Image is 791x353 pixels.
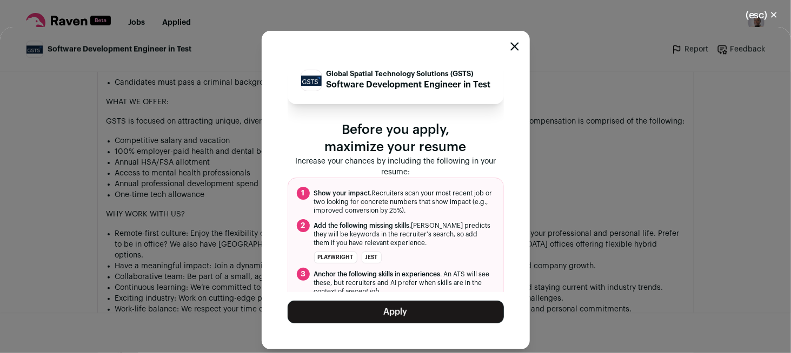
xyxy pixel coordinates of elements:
[314,252,357,263] li: Playwright
[314,221,495,247] span: [PERSON_NAME] predicts they will be keywords in the recruiter's search, so add them if you have r...
[349,288,382,295] i: recent job.
[288,121,504,156] p: Before you apply, maximize your resume
[733,3,791,27] button: Close modal
[297,187,310,200] span: 1
[288,156,504,178] p: Increase your chances by including the following in your resume:
[314,270,495,296] span: . An ATS will see these, but recruiters and AI prefer when skills are in the context of a
[314,271,441,277] span: Anchor the following skills in experiences
[327,70,491,78] p: Global Spatial Technology Solutions (GSTS)
[314,190,372,196] span: Show your impact.
[510,42,519,51] button: Close modal
[301,76,322,86] img: 0a22ad062a4543bf36760c7d1827206b7cd30d39ba7cb7cbe426e0642065db3d.jpg
[314,189,495,215] span: Recruiters scan your most recent job or two looking for concrete numbers that show impact (e.g., ...
[314,222,411,229] span: Add the following missing skills.
[288,301,504,323] button: Apply
[362,252,382,263] li: Jest
[297,268,310,281] span: 3
[297,219,310,232] span: 2
[327,78,491,91] p: Software Development Engineer in Test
